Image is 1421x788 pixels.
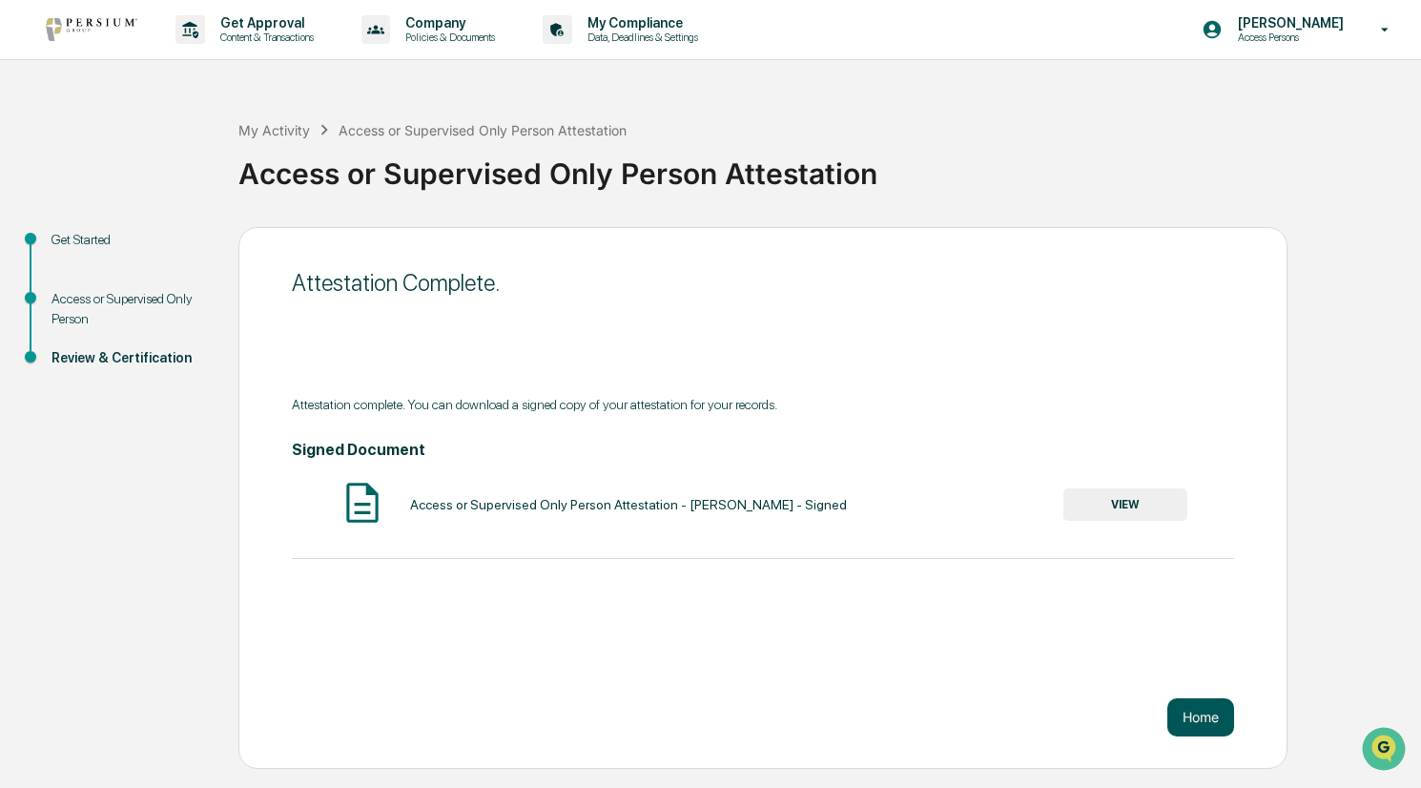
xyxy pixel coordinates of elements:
[292,397,1234,412] div: Attestation complete. You can download a signed copy of your attestation for your records.
[205,15,323,31] p: Get Approval
[390,15,505,31] p: Company
[1360,725,1411,777] iframe: Open customer support
[572,31,708,44] p: Data, Deadlines & Settings
[339,479,386,527] img: Document Icon
[11,268,128,302] a: 🔎Data Lookup
[205,31,323,44] p: Content & Transactions
[1223,31,1353,44] p: Access Persons
[572,15,708,31] p: My Compliance
[11,232,131,266] a: 🖐️Preclearance
[292,441,1234,459] h4: Signed Document
[38,239,123,259] span: Preclearance
[19,278,34,293] div: 🔎
[131,232,244,266] a: 🗄️Attestations
[190,322,231,337] span: Pylon
[65,164,241,179] div: We're available if you need us!
[51,289,208,329] div: Access or Supervised Only Person
[339,122,627,138] div: Access or Supervised Only Person Attestation
[1063,488,1187,521] button: VIEW
[238,122,310,138] div: My Activity
[51,230,208,250] div: Get Started
[19,39,347,70] p: How can we help?
[324,151,347,174] button: Start new chat
[134,321,231,337] a: Powered byPylon
[38,276,120,295] span: Data Lookup
[238,141,1411,191] div: Access or Supervised Only Person Attestation
[1167,698,1234,736] button: Home
[138,241,154,257] div: 🗄️
[292,269,1234,297] div: Attestation Complete.
[51,348,208,368] div: Review & Certification
[65,145,313,164] div: Start new chat
[19,145,53,179] img: 1746055101610-c473b297-6a78-478c-a979-82029cc54cd1
[157,239,237,259] span: Attestations
[390,31,505,44] p: Policies & Documents
[19,241,34,257] div: 🖐️
[46,18,137,41] img: logo
[1223,15,1353,31] p: [PERSON_NAME]
[410,497,847,512] div: Access or Supervised Only Person Attestation - [PERSON_NAME] - Signed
